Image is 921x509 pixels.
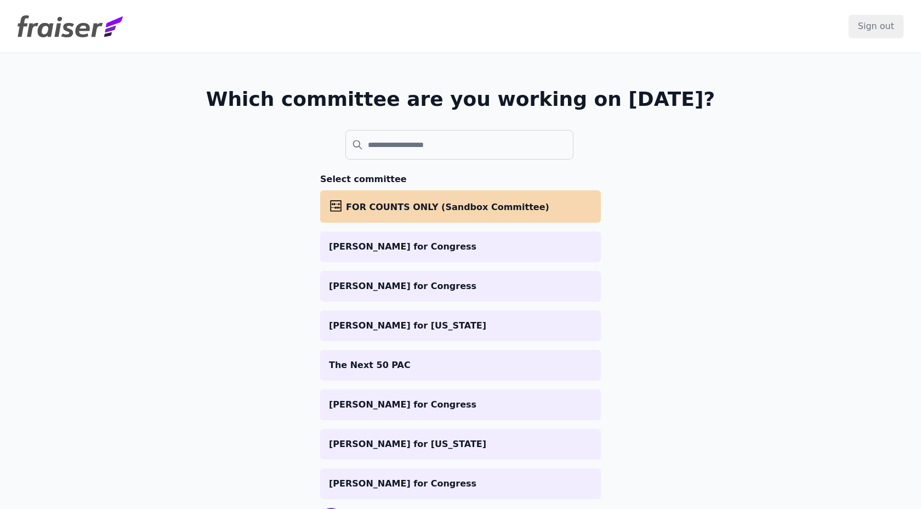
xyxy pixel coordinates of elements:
[346,202,549,212] span: FOR COUNTS ONLY (Sandbox Committee)
[329,319,592,332] p: [PERSON_NAME] for [US_STATE]
[320,389,601,420] a: [PERSON_NAME] for Congress
[320,271,601,302] a: [PERSON_NAME] for Congress
[320,468,601,499] a: [PERSON_NAME] for Congress
[320,429,601,460] a: [PERSON_NAME] for [US_STATE]
[329,359,592,372] p: The Next 50 PAC
[320,231,601,262] a: [PERSON_NAME] for Congress
[329,398,592,411] p: [PERSON_NAME] for Congress
[329,240,592,253] p: [PERSON_NAME] for Congress
[320,310,601,341] a: [PERSON_NAME] for [US_STATE]
[320,190,601,223] a: FOR COUNTS ONLY (Sandbox Committee)
[329,280,592,293] p: [PERSON_NAME] for Congress
[329,477,592,490] p: [PERSON_NAME] for Congress
[849,15,903,38] input: Sign out
[206,88,715,110] h1: Which committee are you working on [DATE]?
[329,438,592,451] p: [PERSON_NAME] for [US_STATE]
[320,350,601,381] a: The Next 50 PAC
[320,173,601,186] h3: Select committee
[18,15,123,37] img: Fraiser Logo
